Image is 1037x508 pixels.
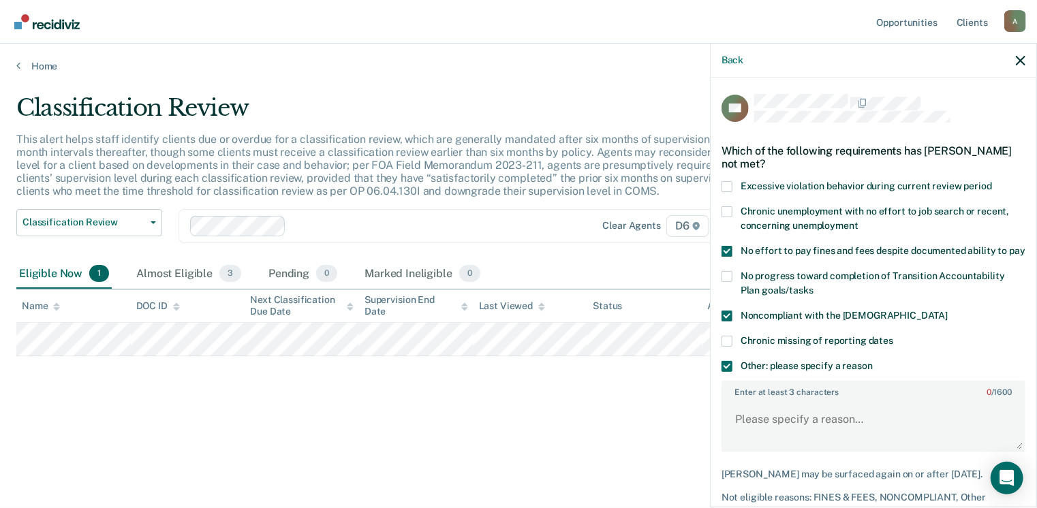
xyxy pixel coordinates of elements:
[722,54,743,66] button: Back
[987,387,991,397] span: 0
[459,265,480,283] span: 0
[741,360,873,371] span: Other: please specify a reason
[593,300,622,312] div: Status
[365,294,468,317] div: Supervision End Date
[362,259,483,289] div: Marked Ineligible
[250,294,354,317] div: Next Classification Due Date
[16,133,790,198] p: This alert helps staff identify clients due or overdue for a classification review, which are gen...
[1004,10,1026,32] div: A
[666,215,709,237] span: D6
[479,300,545,312] div: Last Viewed
[134,259,244,289] div: Almost Eligible
[16,259,112,289] div: Eligible Now
[136,300,180,312] div: DOC ID
[741,310,948,321] span: Noncompliant with the [DEMOGRAPHIC_DATA]
[1004,10,1026,32] button: Profile dropdown button
[722,492,1025,503] div: Not eligible reasons: FINES & FEES, NONCOMPLIANT, Other
[722,133,1025,181] div: Which of the following requirements has [PERSON_NAME] not met?
[741,270,1005,296] span: No progress toward completion of Transition Accountability Plan goals/tasks
[741,245,1025,256] span: No effort to pay fines and fees despite documented ability to pay
[991,462,1023,494] div: Open Intercom Messenger
[219,265,241,283] span: 3
[14,14,80,29] img: Recidiviz
[316,265,337,283] span: 0
[266,259,340,289] div: Pending
[741,206,1010,231] span: Chronic unemployment with no effort to job search or recent, concerning unemployment
[22,217,145,228] span: Classification Review
[22,300,60,312] div: Name
[723,382,1024,397] label: Enter at least 3 characters
[741,335,893,346] span: Chronic missing of reporting dates
[16,60,1021,72] a: Home
[987,387,1012,397] span: / 1600
[741,180,992,191] span: Excessive violation behavior during current review period
[16,94,794,133] div: Classification Review
[722,469,1025,480] div: [PERSON_NAME] may be surfaced again on or after [DATE].
[603,220,661,232] div: Clear agents
[89,265,109,283] span: 1
[707,300,771,312] div: Assigned to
